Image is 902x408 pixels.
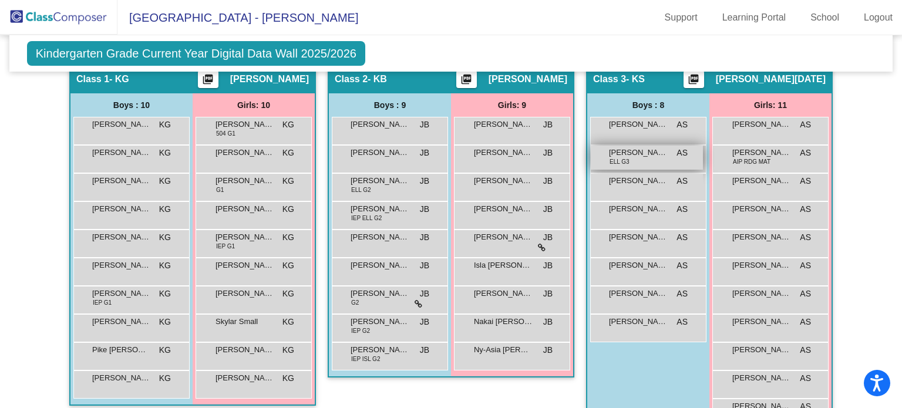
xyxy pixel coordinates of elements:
[92,175,151,187] span: [PERSON_NAME]
[420,344,429,356] span: JB
[216,119,274,130] span: [PERSON_NAME]
[230,73,309,85] span: [PERSON_NAME]
[351,316,409,328] span: [PERSON_NAME]
[282,259,294,272] span: KG
[109,73,129,85] span: - KG
[800,344,811,356] span: AS
[420,119,429,131] span: JB
[193,93,315,117] div: Girls: 10
[801,8,849,27] a: School
[676,259,688,272] span: AS
[117,8,358,27] span: [GEOGRAPHIC_DATA] - [PERSON_NAME]
[800,175,811,187] span: AS
[159,259,171,272] span: KG
[676,175,688,187] span: AS
[282,288,294,300] span: KG
[216,316,274,328] span: Skylar Small
[216,288,274,299] span: [PERSON_NAME]
[676,316,688,328] span: AS
[282,147,294,159] span: KG
[800,119,811,131] span: AS
[216,203,274,215] span: [PERSON_NAME]
[282,203,294,215] span: KG
[474,316,533,328] span: Nakai [PERSON_NAME]
[543,119,553,131] span: JB
[474,259,533,271] span: Isla [PERSON_NAME]
[713,8,796,27] a: Learning Portal
[351,203,409,215] span: [PERSON_NAME]
[474,231,533,243] span: [PERSON_NAME]
[474,203,533,215] span: [PERSON_NAME]
[351,288,409,299] span: [PERSON_NAME]
[800,288,811,300] span: AS
[351,186,371,194] span: ELL G2
[351,355,380,363] span: IEP ISL G2
[216,186,224,194] span: G1
[800,231,811,244] span: AS
[800,203,811,215] span: AS
[159,231,171,244] span: KG
[159,203,171,215] span: KG
[70,93,193,117] div: Boys : 10
[351,231,409,243] span: [PERSON_NAME]
[92,119,151,130] span: [PERSON_NAME]
[420,231,429,244] span: JB
[609,175,668,187] span: [PERSON_NAME] Burnie-[PERSON_NAME]
[587,93,709,117] div: Boys : 8
[198,70,218,88] button: Print Students Details
[335,73,368,85] span: Class 2
[282,175,294,187] span: KG
[216,175,274,187] span: [PERSON_NAME]
[609,203,668,215] span: [PERSON_NAME]
[282,231,294,244] span: KG
[459,73,473,90] mat-icon: picture_as_pdf
[732,231,791,243] span: [PERSON_NAME]
[489,73,567,85] span: [PERSON_NAME]
[543,344,553,356] span: JB
[800,372,811,385] span: AS
[474,288,533,299] span: [PERSON_NAME]
[709,93,832,117] div: Girls: 11
[368,73,387,85] span: - KB
[676,203,688,215] span: AS
[593,73,626,85] span: Class 3
[92,372,151,384] span: [PERSON_NAME]
[216,231,274,243] span: [PERSON_NAME]
[800,147,811,159] span: AS
[676,119,688,131] span: AS
[609,231,668,243] span: [PERSON_NAME]
[451,93,573,117] div: Girls: 9
[684,70,704,88] button: Print Students Details
[351,147,409,159] span: [PERSON_NAME]
[456,70,477,88] button: Print Students Details
[159,175,171,187] span: KG
[216,147,274,159] span: [PERSON_NAME]
[216,259,274,271] span: [PERSON_NAME]
[543,203,553,215] span: JB
[351,214,382,222] span: IEP ELL G2
[474,175,533,187] span: [PERSON_NAME]
[420,147,429,159] span: JB
[609,288,668,299] span: [PERSON_NAME]
[351,298,359,307] span: G2
[543,259,553,272] span: JB
[732,175,791,187] span: [PERSON_NAME]
[282,119,294,131] span: KG
[351,175,409,187] span: [PERSON_NAME]
[216,129,235,138] span: 504 G1
[655,8,707,27] a: Support
[420,203,429,215] span: JB
[216,344,274,356] span: [PERSON_NAME]
[800,316,811,328] span: AS
[676,231,688,244] span: AS
[351,119,409,130] span: [PERSON_NAME]
[282,344,294,356] span: KG
[282,372,294,385] span: KG
[732,203,791,215] span: [PERSON_NAME]
[420,288,429,300] span: JB
[92,231,151,243] span: [PERSON_NAME]
[626,73,645,85] span: - KS
[732,259,791,271] span: [PERSON_NAME]
[420,175,429,187] span: JB
[474,147,533,159] span: [PERSON_NAME]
